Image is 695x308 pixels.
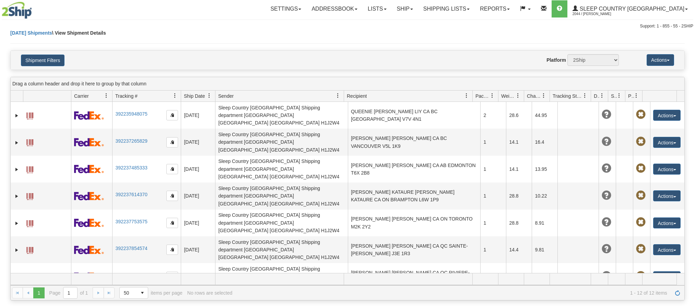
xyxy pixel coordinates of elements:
span: Unknown [602,110,611,119]
div: Support: 1 - 855 - 55 - 2SHIP [2,23,693,29]
a: Recipient filter column settings [461,90,472,102]
td: QUEENIE [PERSON_NAME] LIY CA BC [GEOGRAPHIC_DATA] V7V 4N1 [348,102,481,129]
span: Weight [501,93,516,99]
td: 8.91 [532,210,557,236]
span: Sender [218,93,234,99]
td: 10.22 [532,182,557,209]
a: 392237753575 [115,219,147,224]
span: Page of 1 [49,287,88,299]
img: 2 - FedEx Express® [74,218,104,227]
span: Tracking # [115,93,138,99]
span: Delivery Status [594,93,600,99]
td: Sleep Country [GEOGRAPHIC_DATA] Shipping department [GEOGRAPHIC_DATA] [GEOGRAPHIC_DATA] [GEOGRAPH... [215,129,348,155]
td: 1 [480,263,506,290]
span: 50 [124,289,133,296]
a: Pickup Status filter column settings [631,90,642,102]
span: items per page [119,287,182,299]
td: 14.1 [506,129,532,155]
span: Page 1 [33,287,44,298]
a: 392237614370 [115,192,147,197]
td: 1 [480,156,506,182]
img: 2 - FedEx Express® [74,192,104,200]
img: 2 - FedEx Express® [74,138,104,146]
td: 14.1 [506,156,532,182]
td: [DATE] [181,210,215,236]
td: [DATE] [181,156,215,182]
a: Carrier filter column settings [101,90,112,102]
a: [DATE] Shipments [10,30,52,36]
img: 2 - FedEx Express® [74,246,104,254]
td: [DATE] [181,129,215,155]
button: Copy to clipboard [166,164,178,174]
span: 2044 / [PERSON_NAME] [573,11,624,17]
img: logo2044.jpg [2,2,32,19]
span: Unknown [602,271,611,281]
a: Expand [13,247,20,253]
span: Sleep Country [GEOGRAPHIC_DATA] [578,6,684,12]
button: Actions [653,164,681,175]
a: Label [26,271,33,282]
a: Shipping lists [418,0,475,17]
button: Actions [653,217,681,228]
span: Carrier [74,93,89,99]
a: Expand [13,220,20,227]
label: Platform [546,57,566,63]
span: Pickup Not Assigned [636,271,646,281]
a: Label [26,190,33,201]
button: Actions [653,271,681,282]
img: 2 - FedEx Express® [74,165,104,173]
button: Actions [653,190,681,201]
td: 28.8 [506,210,532,236]
td: [DATE] [181,236,215,263]
a: 392237485333 [115,165,147,170]
span: Page sizes drop down [119,287,148,299]
td: [DATE] [181,182,215,209]
a: Refresh [672,287,683,298]
a: Weight filter column settings [512,90,524,102]
span: Pickup Not Assigned [636,217,646,227]
td: Sleep Country [GEOGRAPHIC_DATA] Shipping department [GEOGRAPHIC_DATA] [GEOGRAPHIC_DATA] [GEOGRAPH... [215,156,348,182]
a: 392239341860 [115,273,147,278]
span: Unknown [602,244,611,254]
td: 16.4 [532,129,557,155]
td: 28.6 [506,102,532,129]
button: Copy to clipboard [166,218,178,228]
a: Label [26,136,33,147]
td: Sleep Country [GEOGRAPHIC_DATA] Shipping department [GEOGRAPHIC_DATA] [GEOGRAPHIC_DATA] [GEOGRAPH... [215,210,348,236]
div: grid grouping header [11,77,684,91]
a: Reports [475,0,515,17]
td: [PERSON_NAME] [PERSON_NAME] CA AB EDMONTON T6X 2B8 [348,156,481,182]
span: Charge [527,93,541,99]
td: 14.4 [506,236,532,263]
button: Actions [653,137,681,148]
td: [DATE] [181,263,215,290]
span: Unknown [602,217,611,227]
a: Label [26,109,33,120]
a: 392235948075 [115,111,147,117]
a: Lists [363,0,391,17]
a: Packages filter column settings [486,90,498,102]
td: Sleep Country [GEOGRAPHIC_DATA] Shipping department [GEOGRAPHIC_DATA] [GEOGRAPHIC_DATA] [GEOGRAPH... [215,102,348,129]
img: 2 - FedEx Express® [74,111,104,120]
img: 2 - FedEx Express® [74,272,104,281]
span: Pickup Status [628,93,634,99]
td: 1 [480,129,506,155]
td: [PERSON_NAME] [PERSON_NAME] CA QC RIVIERE-BLEUE G0L 2B0 [348,263,481,290]
a: Label [26,217,33,228]
td: 18.06 [532,263,557,290]
td: [PERSON_NAME] [PERSON_NAME] CA QC SAINTE-[PERSON_NAME] J3E 1R3 [348,236,481,263]
a: Expand [13,112,20,119]
a: Charge filter column settings [538,90,550,102]
button: Copy to clipboard [166,137,178,147]
input: Page 1 [63,287,77,298]
span: Shipment Issues [611,93,617,99]
a: Ship [392,0,418,17]
td: [PERSON_NAME] [PERSON_NAME] CA ON TORONTO M2K 2Y2 [348,210,481,236]
td: [PERSON_NAME] KATAURE [PERSON_NAME] KATAURE CA ON BRAMPTON L6W 1P9 [348,182,481,209]
td: 44.95 [532,102,557,129]
button: Copy to clipboard [166,245,178,255]
td: 9.81 [532,236,557,263]
td: Sleep Country [GEOGRAPHIC_DATA] Shipping department [GEOGRAPHIC_DATA] [GEOGRAPHIC_DATA] [GEOGRAPH... [215,263,348,290]
a: Expand [13,139,20,146]
span: Pickup Not Assigned [636,191,646,200]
